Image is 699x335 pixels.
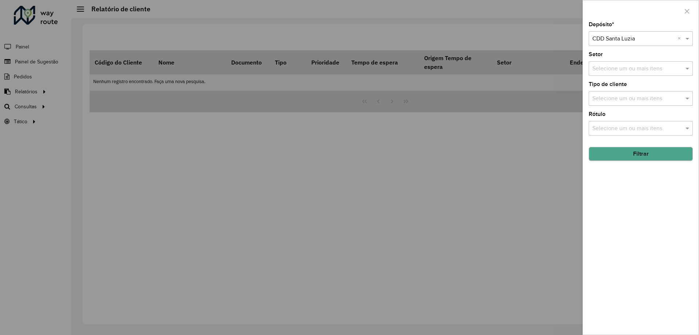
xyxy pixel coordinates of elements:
[589,147,693,161] button: Filtrar
[678,34,684,43] span: Clear all
[589,80,627,89] label: Tipo de cliente
[589,20,614,29] label: Depósito
[589,110,605,118] label: Rótulo
[589,50,603,59] label: Setor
